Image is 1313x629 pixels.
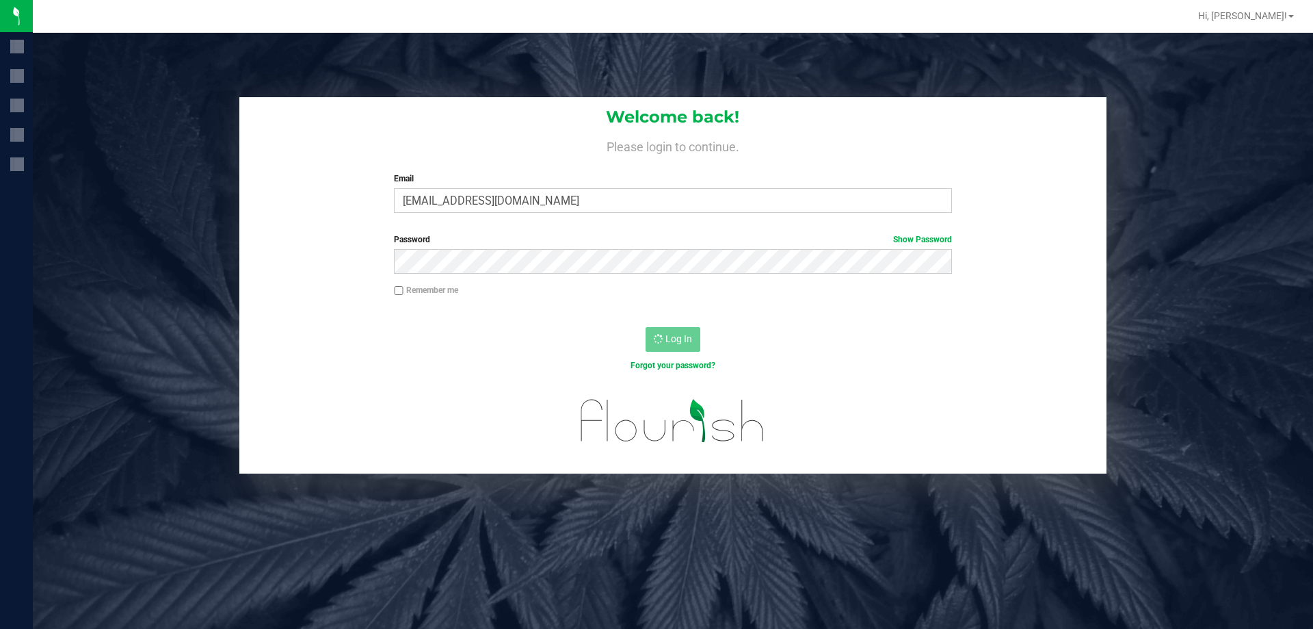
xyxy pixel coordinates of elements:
[631,361,715,370] a: Forgot your password?
[394,235,430,244] span: Password
[1198,10,1287,21] span: Hi, [PERSON_NAME]!
[646,327,700,352] button: Log In
[394,286,403,296] input: Remember me
[394,284,458,296] label: Remember me
[564,386,781,456] img: flourish_logo.svg
[394,172,951,185] label: Email
[893,235,952,244] a: Show Password
[239,108,1106,126] h1: Welcome back!
[665,333,692,344] span: Log In
[239,137,1106,153] h4: Please login to continue.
